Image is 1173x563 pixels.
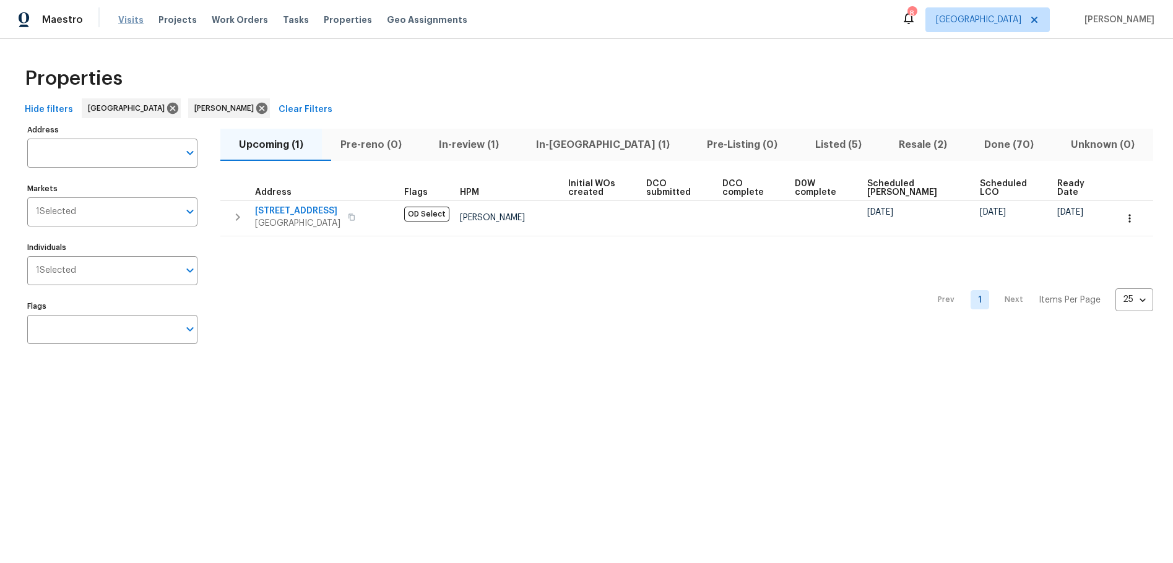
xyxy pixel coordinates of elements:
[1060,136,1146,153] span: Unknown (0)
[973,136,1045,153] span: Done (70)
[722,179,774,197] span: DCO complete
[1039,294,1101,306] p: Items Per Page
[907,7,916,20] div: 8
[279,102,332,118] span: Clear Filters
[428,136,510,153] span: In-review (1)
[36,265,76,276] span: 1 Selected
[82,98,181,118] div: [GEOGRAPHIC_DATA]
[1080,14,1154,26] span: [PERSON_NAME]
[194,102,259,114] span: [PERSON_NAME]
[27,185,197,192] label: Markets
[804,136,873,153] span: Listed (5)
[696,136,789,153] span: Pre-Listing (0)
[255,188,292,197] span: Address
[867,179,959,197] span: Scheduled [PERSON_NAME]
[255,217,340,230] span: [GEOGRAPHIC_DATA]
[118,14,144,26] span: Visits
[525,136,681,153] span: In-[GEOGRAPHIC_DATA] (1)
[1057,179,1095,197] span: Ready Date
[460,188,479,197] span: HPM
[255,205,340,217] span: [STREET_ADDRESS]
[324,14,372,26] span: Properties
[329,136,413,153] span: Pre-reno (0)
[158,14,197,26] span: Projects
[936,14,1021,26] span: [GEOGRAPHIC_DATA]
[888,136,958,153] span: Resale (2)
[181,203,199,220] button: Open
[25,72,123,85] span: Properties
[795,179,846,197] span: D0W complete
[27,244,197,251] label: Individuals
[36,207,76,217] span: 1 Selected
[42,14,83,26] span: Maestro
[1057,208,1083,217] span: [DATE]
[283,15,309,24] span: Tasks
[27,303,197,310] label: Flags
[88,102,170,114] span: [GEOGRAPHIC_DATA]
[181,262,199,279] button: Open
[20,98,78,121] button: Hide filters
[181,144,199,161] button: Open
[980,208,1006,217] span: [DATE]
[568,179,625,197] span: Initial WOs created
[646,179,701,197] span: DCO submitted
[404,207,449,221] span: OD Select
[212,14,268,26] span: Work Orders
[27,126,197,134] label: Address
[181,320,199,338] button: Open
[867,208,893,217] span: [DATE]
[274,98,337,121] button: Clear Filters
[971,290,989,309] a: Goto page 1
[1115,283,1153,316] div: 25
[980,179,1036,197] span: Scheduled LCO
[188,98,270,118] div: [PERSON_NAME]
[404,188,428,197] span: Flags
[228,136,314,153] span: Upcoming (1)
[387,14,467,26] span: Geo Assignments
[25,102,73,118] span: Hide filters
[926,244,1153,356] nav: Pagination Navigation
[460,213,525,222] span: [PERSON_NAME]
